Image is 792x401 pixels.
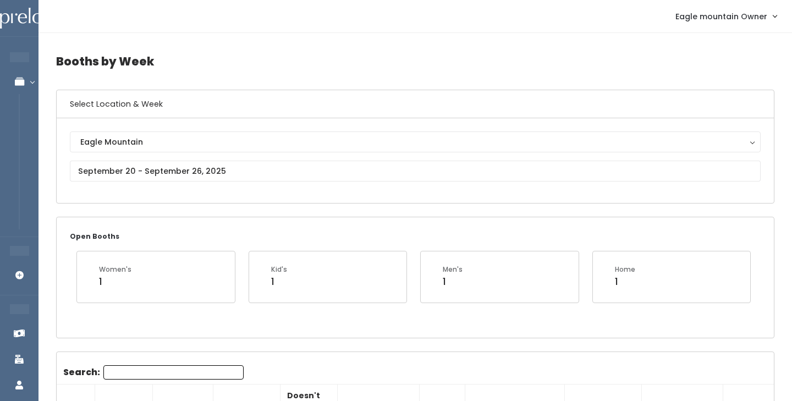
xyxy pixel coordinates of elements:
small: Open Booths [70,232,119,241]
label: Search: [63,365,244,380]
div: Kid's [271,265,287,274]
input: September 20 - September 26, 2025 [70,161,761,182]
div: Home [615,265,635,274]
div: Eagle Mountain [80,136,750,148]
div: 1 [615,274,635,289]
div: 1 [443,274,463,289]
div: Men's [443,265,463,274]
div: 1 [99,274,131,289]
div: 1 [271,274,287,289]
div: Women's [99,265,131,274]
input: Search: [103,365,244,380]
button: Eagle Mountain [70,131,761,152]
span: Eagle mountain Owner [675,10,767,23]
a: Eagle mountain Owner [664,4,788,28]
h6: Select Location & Week [57,90,774,118]
h4: Booths by Week [56,46,774,76]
